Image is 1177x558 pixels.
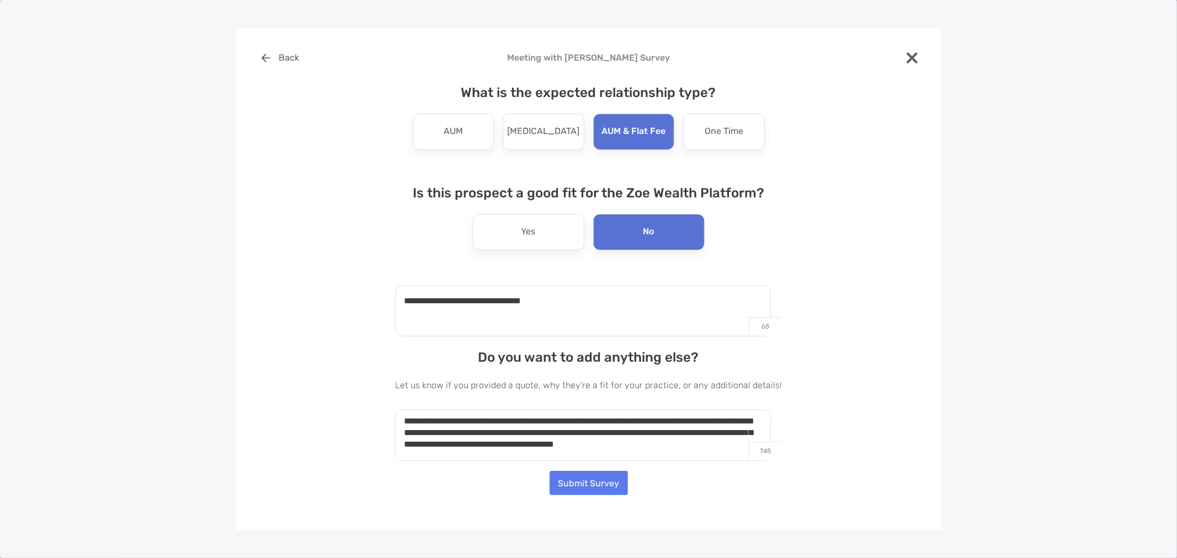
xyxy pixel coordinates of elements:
[643,223,654,241] p: No
[521,223,536,241] p: Yes
[395,185,782,201] h4: Is this prospect a good fit for the Zoe Wealth Platform?
[907,52,918,63] img: close modal
[507,123,579,141] p: [MEDICAL_DATA]
[253,52,924,63] h4: Meeting with [PERSON_NAME] Survey
[705,123,743,141] p: One Time
[395,378,782,392] p: Let us know if you provided a quote, why they're a fit for your practice, or any additional details!
[550,471,628,495] button: Submit Survey
[253,46,308,70] button: Back
[601,123,665,141] p: AUM & Flat Fee
[444,123,463,141] p: AUM
[395,85,782,100] h4: What is the expected relationship type?
[262,53,270,62] img: button icon
[749,317,781,336] p: 65
[395,350,782,365] h4: Do you want to add anything else?
[749,442,781,460] p: 745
